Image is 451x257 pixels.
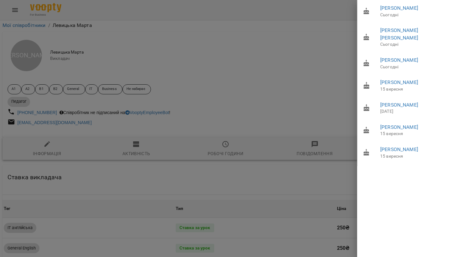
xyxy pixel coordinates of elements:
[380,41,446,48] p: Сьогодні
[380,108,446,115] p: [DATE]
[380,86,446,92] p: 15 вересня
[380,12,446,18] p: Сьогодні
[380,102,418,108] a: [PERSON_NAME]
[380,57,418,63] a: [PERSON_NAME]
[380,64,446,70] p: Сьогодні
[380,153,446,160] p: 15 вересня
[380,5,418,11] a: [PERSON_NAME]
[380,124,418,130] a: [PERSON_NAME]
[380,131,446,137] p: 15 вересня
[380,27,418,41] a: [PERSON_NAME] [PERSON_NAME]
[380,79,418,85] a: [PERSON_NAME]
[380,146,418,152] a: [PERSON_NAME]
